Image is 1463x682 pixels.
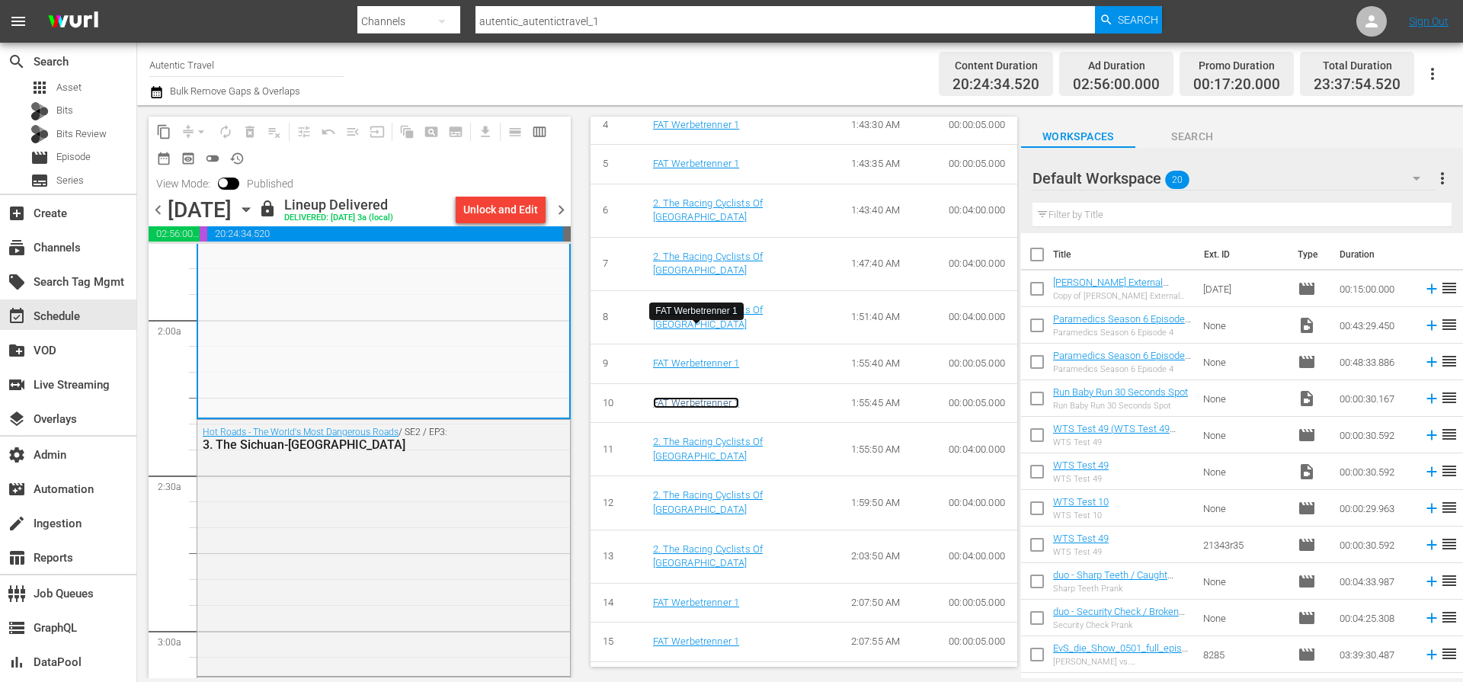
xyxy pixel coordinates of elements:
[1298,316,1316,335] span: Video
[1053,386,1188,398] a: Run Baby Run 30 Seconds Spot
[1423,646,1440,663] svg: Add to Schedule
[1440,352,1458,370] span: reorder
[176,120,213,144] span: Remove Gaps & Overlaps
[532,124,547,139] span: calendar_view_week_outlined
[1053,350,1191,373] a: Paramedics Season 6 Episode 4 - Nine Now
[1423,573,1440,590] svg: Add to Schedule
[8,480,26,498] span: Automation
[8,204,26,223] span: Create
[936,184,1017,237] td: 00:04:00.000
[1298,280,1316,298] span: Episode
[1409,15,1449,27] a: Sign Out
[468,117,498,146] span: Download as CSV
[1053,511,1109,520] div: WTS Test 10
[1032,157,1435,200] div: Default Workspace
[1197,344,1292,380] td: None
[936,237,1017,290] td: 00:04:00.000
[1197,636,1292,673] td: 8285
[1440,498,1458,517] span: reorder
[591,383,641,423] td: 10
[1053,657,1191,667] div: [PERSON_NAME] vs. [PERSON_NAME] - Die Liveshow
[1333,417,1417,453] td: 00:00:30.592
[1423,317,1440,334] svg: Add to Schedule
[238,120,262,144] span: Select an event to delete
[8,307,26,325] span: Schedule
[8,514,26,533] span: Ingestion
[239,178,301,190] span: Published
[591,623,641,662] td: 15
[1197,380,1292,417] td: None
[1197,453,1292,490] td: None
[1440,315,1458,334] span: reorder
[1197,271,1292,307] td: [DATE]
[1193,76,1280,94] span: 00:17:20.000
[653,636,740,647] a: FAT Werbetrenner 1
[419,120,443,144] span: Create Search Block
[1021,127,1135,146] span: Workspaces
[156,124,171,139] span: content_copy
[1193,55,1280,76] div: Promo Duration
[168,85,300,97] span: Bulk Remove Gaps & Overlaps
[205,151,220,166] span: toggle_off
[527,120,552,144] span: Week Calendar View
[149,226,200,242] span: 02:56:00.000
[839,184,936,237] td: 1:43:40 AM
[1440,389,1458,407] span: reorder
[839,583,936,623] td: 2:07:50 AM
[176,146,200,171] span: View Backup
[952,55,1039,76] div: Content Duration
[8,376,26,394] span: Live Streaming
[443,120,468,144] span: Create Series Block
[1197,563,1292,600] td: None
[936,290,1017,344] td: 00:04:00.000
[152,146,176,171] span: Month Calendar View
[37,4,110,40] img: ans4CAIJ8jUAAAAAAAAAAAAAAAAAAAAAAAAgQb4GAAAAAAAAAAAAAAAAAAAAAAAAJMjXAAAAAAAAAAAAAAAAAAAAAAAAgAT5G...
[463,196,538,223] div: Unlock and Edit
[1197,600,1292,636] td: None
[839,344,936,384] td: 1:55:40 AM
[56,149,91,165] span: Episode
[591,105,641,145] td: 4
[1298,499,1316,517] span: Episode
[1440,279,1458,297] span: reorder
[936,344,1017,384] td: 00:00:05.000
[653,597,740,608] a: FAT Werbetrenner 1
[203,427,399,437] a: Hot Roads - The World's Most Dangerous Roads
[149,178,218,190] span: View Mode:
[653,119,740,130] a: FAT Werbetrenner 1
[341,120,365,144] span: Fill episodes with ad slates
[1053,277,1178,311] a: [PERSON_NAME] External Overlays ([PERSON_NAME] External Overlays (VARIANT))
[258,200,277,218] span: lock
[1053,437,1191,447] div: WTS Test 49
[229,151,245,166] span: history_outlined
[1053,401,1188,411] div: Run Baby Run 30 Seconds Spot
[1333,636,1417,673] td: 03:39:30.487
[653,489,763,515] a: 2. The Racing Cyclists Of [GEOGRAPHIC_DATA]
[1095,6,1162,34] button: Search
[200,226,207,242] span: 00:17:20.000
[1440,425,1458,443] span: reorder
[1053,547,1109,557] div: WTS Test 49
[563,226,571,242] span: 00:22:05.480
[936,383,1017,423] td: 00:00:05.000
[213,120,238,144] span: Loop Content
[1423,500,1440,517] svg: Add to Schedule
[653,357,740,369] a: FAT Werbetrenner 1
[936,530,1017,583] td: 00:04:00.000
[1289,233,1330,276] th: Type
[149,200,168,219] span: chevron_left
[1423,427,1440,443] svg: Add to Schedule
[1195,233,1288,276] th: Ext. ID
[181,151,196,166] span: preview_outlined
[1298,353,1316,371] span: Episode
[1440,462,1458,480] span: reorder
[1298,536,1316,554] span: Episode
[8,239,26,257] span: Channels
[1053,569,1173,592] a: duo - Sharp Teeth / Caught Cheating
[653,543,763,569] a: 2. The Racing Cyclists Of [GEOGRAPHIC_DATA]
[591,583,641,623] td: 14
[1333,490,1417,527] td: 00:00:29.963
[591,237,641,290] td: 7
[30,78,49,97] span: Asset
[936,583,1017,623] td: 00:00:05.000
